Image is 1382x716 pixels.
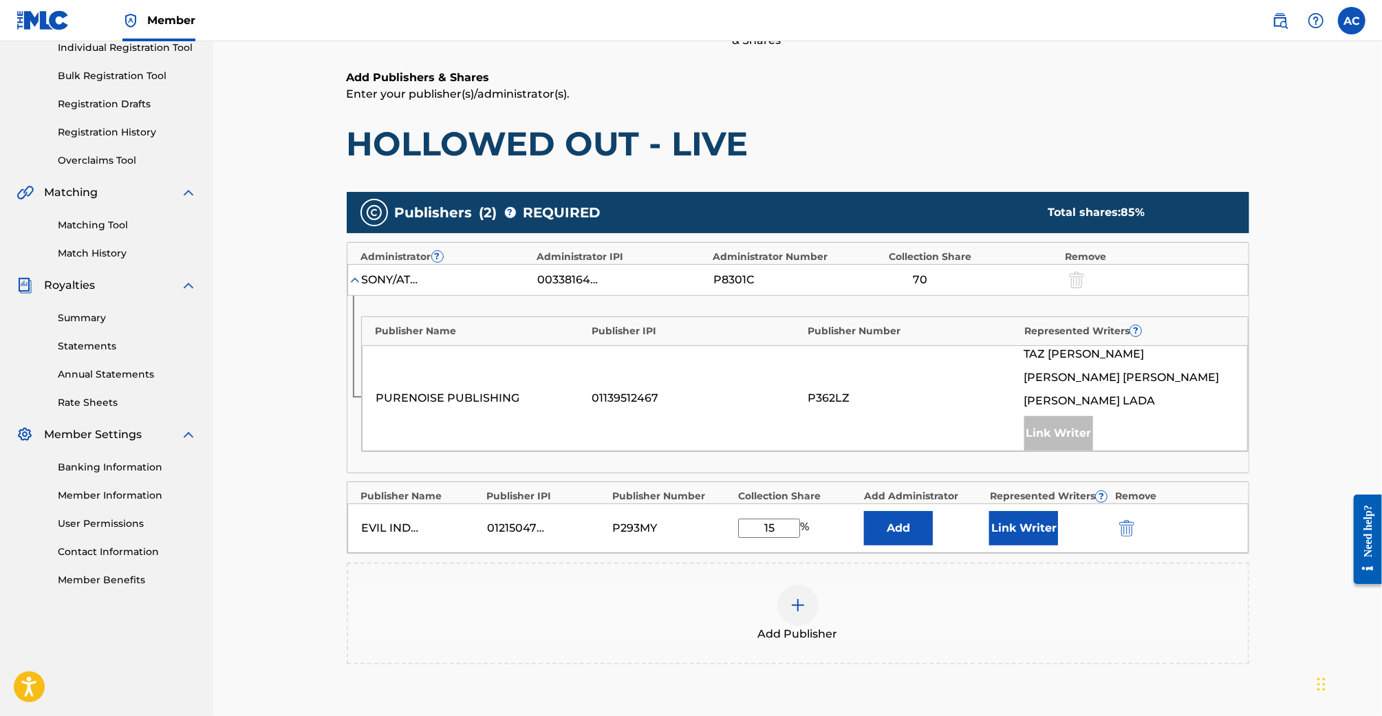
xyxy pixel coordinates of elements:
div: Represented Writers [990,489,1109,503]
span: TAZ [PERSON_NAME] [1024,346,1145,362]
div: User Menu [1338,7,1365,34]
img: 12a2ab48e56ec057fbd8.svg [1119,520,1134,536]
div: Publisher Number [808,324,1018,338]
a: Statements [58,339,197,354]
span: Publishers [395,202,473,223]
img: publishers [366,204,382,221]
div: Publisher Name [376,324,585,338]
p: Enter your publisher(s)/administrator(s). [347,86,1249,102]
span: ? [505,207,516,218]
span: REQUIRED [523,202,601,223]
span: ? [1130,325,1141,336]
div: 01139512467 [592,390,801,406]
iframe: Resource Center [1343,484,1382,594]
span: Member Settings [44,426,142,443]
img: expand-cell-toggle [348,273,362,287]
div: PURENOISE PUBLISHING [376,390,585,406]
button: Add [864,511,933,545]
a: Member Benefits [58,573,197,587]
span: [PERSON_NAME] LADA [1024,393,1156,409]
div: Administrator Number [713,250,883,264]
div: Total shares: [1048,204,1222,221]
a: Match History [58,246,197,261]
a: Bulk Registration Tool [58,69,197,83]
div: Administrator IPI [537,250,706,264]
div: Remove [1066,250,1235,264]
iframe: Chat Widget [1313,650,1382,716]
span: % [800,519,812,538]
img: help [1308,12,1324,29]
img: expand [180,277,197,294]
span: Royalties [44,277,95,294]
span: Matching [44,184,98,201]
div: P362LZ [808,390,1017,406]
span: ? [432,251,443,262]
img: Matching [17,184,34,201]
img: search [1272,12,1288,29]
button: Link Writer [989,511,1058,545]
span: Add Publisher [758,626,838,642]
span: Member [147,12,195,28]
div: Add Administrator [864,489,983,503]
a: Summary [58,311,197,325]
a: Matching Tool [58,218,197,232]
div: Represented Writers [1024,324,1234,338]
div: Collection Share [738,489,857,503]
img: expand [180,184,197,201]
div: Collection Share [889,250,1059,264]
a: Contact Information [58,545,197,559]
img: MLC Logo [17,10,69,30]
a: Public Search [1266,7,1294,34]
div: Publisher Name [361,489,480,503]
img: Top Rightsholder [122,12,139,29]
a: User Permissions [58,517,197,531]
img: expand [180,426,197,443]
div: Help [1302,7,1330,34]
h6: Add Publishers & Shares [347,69,1249,86]
span: [PERSON_NAME] [PERSON_NAME] [1024,369,1220,386]
div: Publisher IPI [486,489,605,503]
div: Publisher Number [612,489,731,503]
div: Drag [1317,664,1326,705]
h1: HOLLOWED OUT - LIVE [347,123,1249,164]
a: Banking Information [58,460,197,475]
div: Publisher IPI [592,324,801,338]
a: Annual Statements [58,367,197,382]
img: add [790,597,806,614]
a: Member Information [58,488,197,503]
span: 85 % [1121,206,1145,219]
a: Overclaims Tool [58,153,197,168]
a: Rate Sheets [58,395,197,410]
span: ? [1096,491,1107,502]
div: Remove [1116,489,1235,503]
a: Registration History [58,125,197,140]
div: Administrator [361,250,530,264]
a: Registration Drafts [58,97,197,111]
a: Individual Registration Tool [58,41,197,55]
img: Royalties [17,277,33,294]
img: Member Settings [17,426,33,443]
span: ( 2 ) [479,202,497,223]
